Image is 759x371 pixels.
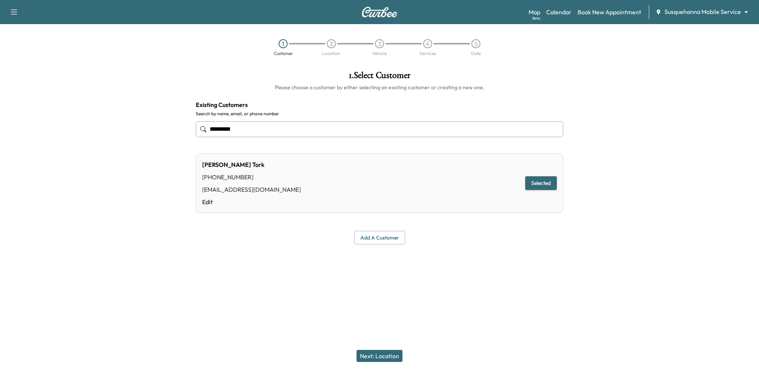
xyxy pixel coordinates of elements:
a: Edit [202,197,301,206]
div: 3 [375,39,384,48]
div: [PERSON_NAME] Tork [202,160,301,169]
img: Curbee Logo [361,7,398,17]
div: [PHONE_NUMBER] [202,173,301,182]
button: Selected [525,176,557,190]
span: Susquehanna Mobile Service [665,8,741,16]
div: 4 [423,39,432,48]
div: 2 [327,39,336,48]
div: 5 [471,39,480,48]
div: Customer [274,51,293,56]
div: [EMAIL_ADDRESS][DOMAIN_NAME] [202,185,301,194]
div: Date [471,51,481,56]
label: Search by name, email, or phone number [196,111,563,117]
div: 1 [279,39,288,48]
h1: 1 . Select Customer [196,71,563,84]
div: Beta [532,15,540,21]
a: MapBeta [529,8,540,17]
div: Services [419,51,436,56]
a: Book New Appointment [578,8,641,17]
div: Location [322,51,340,56]
div: Vehicle [372,51,387,56]
h6: Please choose a customer by either selecting an existing customer or creating a new one. [196,84,563,91]
h4: Existing Customers [196,100,563,109]
button: Next: Location [357,350,402,362]
button: Add a customer [354,231,405,245]
a: Calendar [546,8,572,17]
